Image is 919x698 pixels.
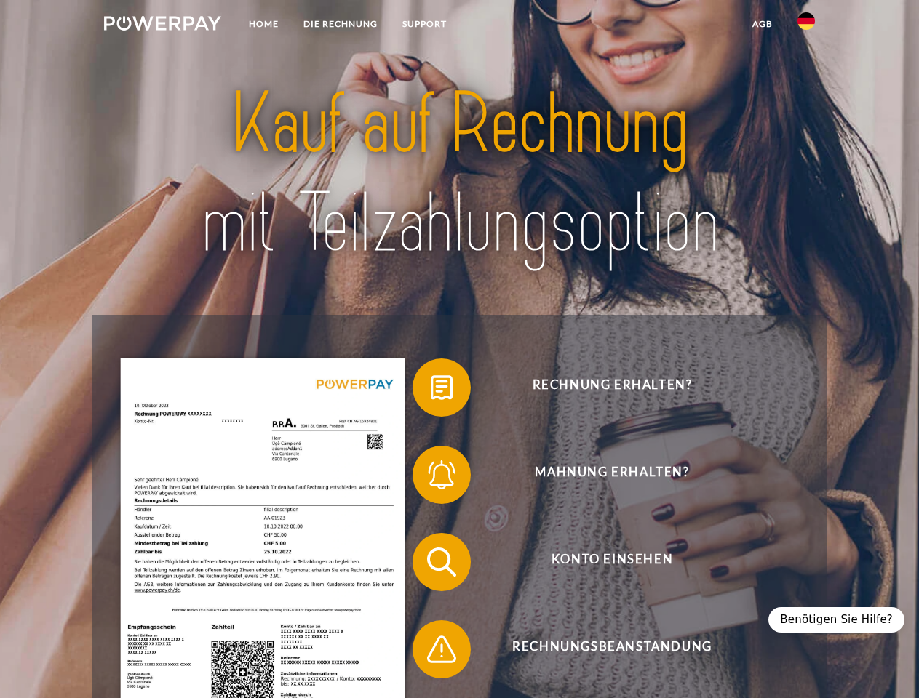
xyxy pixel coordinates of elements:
img: qb_search.svg [423,544,460,580]
img: qb_bell.svg [423,457,460,493]
span: Rechnungsbeanstandung [434,620,790,678]
button: Mahnung erhalten? [413,446,791,504]
a: DIE RECHNUNG [291,11,390,37]
button: Rechnungsbeanstandung [413,620,791,678]
img: title-powerpay_de.svg [139,70,780,278]
img: qb_bill.svg [423,369,460,406]
a: agb [740,11,785,37]
a: Home [236,11,291,37]
span: Konto einsehen [434,533,790,591]
span: Mahnung erhalten? [434,446,790,504]
img: logo-powerpay-white.svg [104,16,221,31]
div: Benötigen Sie Hilfe? [768,607,904,633]
button: Konto einsehen [413,533,791,591]
span: Rechnung erhalten? [434,358,790,417]
a: SUPPORT [390,11,459,37]
img: de [797,12,815,30]
img: qb_warning.svg [423,631,460,667]
button: Rechnung erhalten? [413,358,791,417]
